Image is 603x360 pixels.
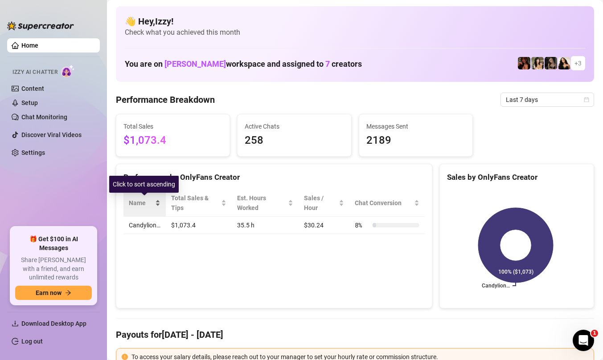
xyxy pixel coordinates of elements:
img: Rolyat [545,57,557,69]
span: Messages Sent [366,121,465,131]
div: Performance by OnlyFans Creator [123,171,425,183]
td: 35.5 h [232,217,299,234]
th: Name [123,190,166,217]
th: Total Sales & Tips [166,190,232,217]
span: Check what you achieved this month [125,28,585,37]
span: exclamation-circle [122,354,128,360]
span: Total Sales [123,121,222,131]
a: Setup [21,99,38,106]
a: Content [21,85,44,92]
span: calendar [584,97,589,102]
span: Chat Conversion [355,198,412,208]
span: Name [129,198,153,208]
span: Izzy AI Chatter [12,68,57,77]
span: Active Chats [245,121,344,131]
a: Discover Viral Videos [21,131,82,138]
span: $1,073.4 [123,132,222,149]
td: $1,073.4 [166,217,232,234]
span: Last 7 days [506,93,589,106]
span: download [12,320,19,327]
span: Share [PERSON_NAME] with a friend, and earn unlimited rewards [15,256,92,282]
iframe: Intercom live chat [573,330,594,351]
span: 2189 [366,132,465,149]
div: Click to sort ascending [109,176,179,193]
img: AI Chatter [61,65,75,77]
th: Sales / Hour [299,190,349,217]
span: 7 [325,59,330,69]
span: Total Sales & Tips [171,193,219,213]
span: 1 [591,330,598,337]
div: Est. Hours Worked [237,193,286,213]
img: Candylion [531,57,544,69]
a: Log out [21,338,43,345]
span: Earn now [36,289,62,296]
a: Chat Monitoring [21,113,67,121]
span: [PERSON_NAME] [164,59,226,69]
h4: 👋 Hey, Izzy ! [125,15,585,28]
img: mads [558,57,570,69]
span: arrow-right [65,290,71,296]
span: 258 [245,132,344,149]
h4: Performance Breakdown [116,93,215,106]
td: Candylion… [123,217,166,234]
h1: You are on workspace and assigned to creators [125,59,362,69]
span: 🎁 Get $100 in AI Messages [15,235,92,252]
span: Download Desktop App [21,320,86,327]
div: Sales by OnlyFans Creator [447,171,587,183]
img: steph [518,57,530,69]
h4: Payouts for [DATE] - [DATE] [116,328,594,341]
td: $30.24 [299,217,349,234]
span: + 3 [574,58,582,68]
a: Home [21,42,38,49]
img: logo-BBDzfeDw.svg [7,21,74,30]
button: Earn nowarrow-right [15,286,92,300]
span: 8 % [355,220,369,230]
text: Candylion… [482,283,510,289]
th: Chat Conversion [349,190,425,217]
a: Settings [21,149,45,156]
span: Sales / Hour [304,193,337,213]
